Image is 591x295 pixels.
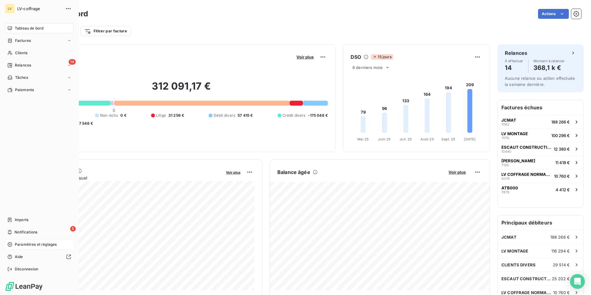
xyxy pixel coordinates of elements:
button: LV COFFRAGE NORMANDIE937610 760 € [498,169,583,183]
div: Open Intercom Messenger [570,274,585,289]
span: 10 760 € [554,174,570,179]
span: Voir plus [448,170,466,175]
h6: Relances [505,49,527,57]
button: [PERSON_NAME]713611 419 € [498,156,583,169]
button: JCMAT11182188 266 € [498,115,583,128]
button: Filtrer par facture [80,26,131,36]
span: LV-coffrage [17,6,62,11]
span: 10440 [501,150,511,153]
span: LV MONTAGE [501,249,529,253]
span: 188 266 € [551,119,570,124]
span: Relances [15,63,31,68]
span: 100 296 € [551,133,570,138]
span: Clients [15,50,27,56]
span: 57 415 € [238,113,253,118]
div: LV [5,4,15,14]
span: LV COFFRAGE NORMANDIE [501,290,553,295]
span: JCMAT [501,118,516,123]
span: 5 [70,226,76,232]
img: Logo LeanPay [5,281,43,291]
span: 11182 [501,123,509,126]
h6: Factures échues [498,100,583,115]
button: LV MONTAGE11179100 296 € [498,128,583,142]
span: Voir plus [226,170,240,175]
span: 25 202 € [552,276,570,281]
span: JCMAT [501,235,517,240]
span: 188 266 € [550,235,570,240]
a: Aide [5,252,74,262]
span: 0 [113,108,115,113]
span: Litige [156,113,166,118]
h6: Principaux débiteurs [498,215,583,230]
button: Voir plus [295,54,316,60]
span: 7879 [501,190,509,194]
span: 11179 [501,136,509,140]
span: [PERSON_NAME] [501,158,535,163]
span: 29 514 € [553,262,570,267]
button: Actions [538,9,569,19]
span: LV COFFRAGE NORMANDIE [501,172,552,177]
span: 14 [69,59,76,65]
span: LV MONTAGE [501,131,528,136]
tspan: Sept. 25 [441,137,455,141]
span: -7 546 € [77,121,93,126]
span: 15 jours [371,54,393,60]
span: Non-échu [100,113,118,118]
tspan: [DATE] [464,137,476,141]
h2: 312 091,17 € [35,80,328,99]
button: ATB00078794 412 € [498,183,583,196]
span: Aide [15,254,23,260]
span: ESCAUT CONSTRUCTIONS [501,276,552,281]
span: Aucune relance ou action effectuée la semaine dernière. [505,76,575,87]
h6: Balance âgée [277,168,310,176]
h6: DSO [351,53,361,61]
span: Déconnexion [15,266,38,272]
span: Notifications [14,229,37,235]
span: 0 € [120,113,126,118]
span: 10 760 € [553,290,570,295]
span: 31 259 € [168,113,184,118]
tspan: Juil. 25 [400,137,412,141]
span: 6 derniers mois [352,65,383,70]
span: 12 380 € [554,147,570,152]
span: Voir plus [296,55,314,59]
span: Chiffre d'affaires mensuel [35,175,222,181]
h4: 368,1 k € [533,63,565,73]
span: À effectuer [505,59,523,63]
span: 4 412 € [556,187,570,192]
tspan: Juin 25 [378,137,391,141]
span: 116 294 € [551,249,570,253]
span: ESCAUT CONSTRUCTIONS [501,145,551,150]
tspan: Mai 25 [357,137,369,141]
span: Tâches [15,75,28,80]
span: -175 046 € [308,113,328,118]
button: ESCAUT CONSTRUCTIONS1044012 380 € [498,142,583,156]
span: Crédit divers [283,113,306,118]
span: 9376 [501,177,510,180]
span: Tableau de bord [15,26,43,31]
span: Paiements [15,87,34,93]
span: Paramètres et réglages [15,242,57,247]
span: Débit divers [214,113,235,118]
span: CLIENTS DIVERS [501,262,536,267]
button: Voir plus [447,169,468,175]
button: Voir plus [224,169,242,175]
span: Montant à relancer [533,59,565,63]
span: 11 419 € [555,160,570,165]
h4: 14 [505,63,523,73]
span: Factures [15,38,31,43]
span: Imports [15,217,28,223]
tspan: Août 25 [420,137,434,141]
span: ATB000 [501,185,518,190]
span: 7136 [501,163,509,167]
